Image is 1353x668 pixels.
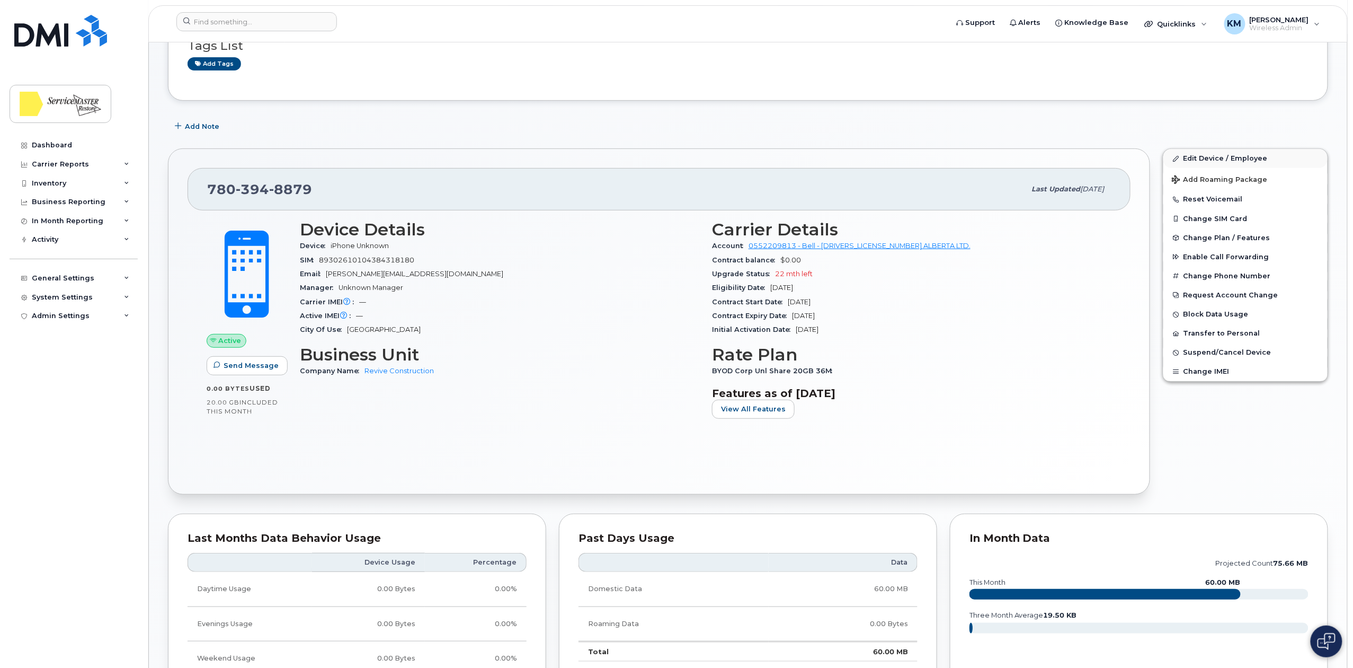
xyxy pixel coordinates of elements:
span: 20.00 GB [207,399,239,406]
td: 60.00 MB [769,572,918,607]
span: [DATE] [770,284,793,292]
button: Add Roaming Package [1163,168,1328,190]
span: included this month [207,398,278,416]
span: [GEOGRAPHIC_DATA] [347,326,421,333]
button: Change SIM Card [1163,209,1328,228]
span: Support [965,17,995,28]
span: BYOD Corp Unl Share 20GB 36M [712,367,838,375]
span: Quicklinks [1158,20,1196,28]
span: Active IMEI [300,312,356,320]
h3: Device Details [300,220,699,239]
span: Device [300,242,331,250]
h3: Rate Plan [712,345,1111,364]
img: Open chat [1318,633,1336,650]
text: projected count [1216,559,1309,567]
h3: Business Unit [300,345,699,364]
span: View All Features [721,404,786,414]
a: Edit Device / Employee [1163,149,1328,168]
tspan: 19.50 KB [1044,611,1077,619]
td: 0.00% [425,607,527,641]
span: used [250,384,271,392]
input: Find something... [176,12,337,31]
span: 780 [207,181,312,197]
button: Change IMEI [1163,362,1328,381]
a: Add tags [188,57,241,71]
span: Carrier IMEI [300,298,359,306]
button: Change Plan / Features [1163,228,1328,248]
span: 22 mth left [775,270,813,278]
div: Kevin Miller [1217,13,1328,34]
button: Enable Call Forwarding [1163,248,1328,267]
span: — [359,298,366,306]
span: [DATE] [1081,185,1105,193]
a: Knowledge Base [1048,12,1136,33]
span: SIM [300,256,319,264]
button: Block Data Usage [1163,305,1328,324]
span: Add Roaming Package [1172,175,1268,186]
span: 0.00 Bytes [207,385,250,392]
h3: Tags List [188,39,1309,52]
span: Add Note [185,121,219,131]
span: [PERSON_NAME] [1250,15,1309,24]
span: 89302610104384318180 [319,256,414,264]
td: Domestic Data [578,572,769,607]
td: Evenings Usage [188,607,312,641]
button: Change Phone Number [1163,267,1328,286]
td: 0.00 Bytes [312,572,425,607]
span: Upgrade Status [712,270,775,278]
span: — [356,312,363,320]
button: Transfer to Personal [1163,324,1328,343]
span: Unknown Manager [339,284,403,292]
a: Revive Construction [364,367,434,375]
a: Alerts [1002,12,1048,33]
button: View All Features [712,400,795,419]
span: Contract balance [712,256,780,264]
div: In Month Data [969,533,1309,544]
span: Suspend/Cancel Device [1183,349,1271,357]
div: Quicklinks [1137,13,1215,34]
span: Contract Start Date [712,298,788,306]
button: Suspend/Cancel Device [1163,343,1328,362]
td: Total [578,641,769,662]
td: Roaming Data [578,607,769,641]
text: three month average [969,611,1077,619]
span: Account [712,242,749,250]
span: iPhone Unknown [331,242,389,250]
span: [DATE] [796,326,818,333]
td: 0.00% [425,572,527,607]
th: Device Usage [312,553,425,572]
text: 60.00 MB [1206,578,1241,586]
span: Send Message [224,361,279,371]
th: Percentage [425,553,527,572]
span: Contract Expiry Date [712,312,792,320]
span: [DATE] [788,298,811,306]
button: Add Note [168,117,228,136]
td: 0.00 Bytes [312,607,425,641]
h3: Features as of [DATE] [712,387,1111,400]
span: Alerts [1019,17,1041,28]
div: Past Days Usage [578,533,918,544]
span: Company Name [300,367,364,375]
span: Active [219,336,242,346]
span: [DATE] [792,312,815,320]
text: this month [969,578,1005,586]
span: 394 [236,181,269,197]
span: Manager [300,284,339,292]
span: Eligibility Date [712,284,770,292]
td: 0.00 Bytes [769,607,918,641]
a: Support [949,12,1002,33]
span: Last updated [1032,185,1081,193]
span: Email [300,270,326,278]
span: $0.00 [780,256,801,264]
span: Change Plan / Features [1183,234,1270,242]
div: Last Months Data Behavior Usage [188,533,527,544]
span: [PERSON_NAME][EMAIL_ADDRESS][DOMAIN_NAME] [326,270,503,278]
span: Wireless Admin [1250,24,1309,32]
tspan: 75.66 MB [1274,559,1309,567]
span: Enable Call Forwarding [1183,253,1269,261]
td: 60.00 MB [769,641,918,662]
span: Knowledge Base [1065,17,1129,28]
button: Reset Voicemail [1163,190,1328,209]
tr: Weekdays from 6:00pm to 8:00am [188,607,527,641]
th: Data [769,553,918,572]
